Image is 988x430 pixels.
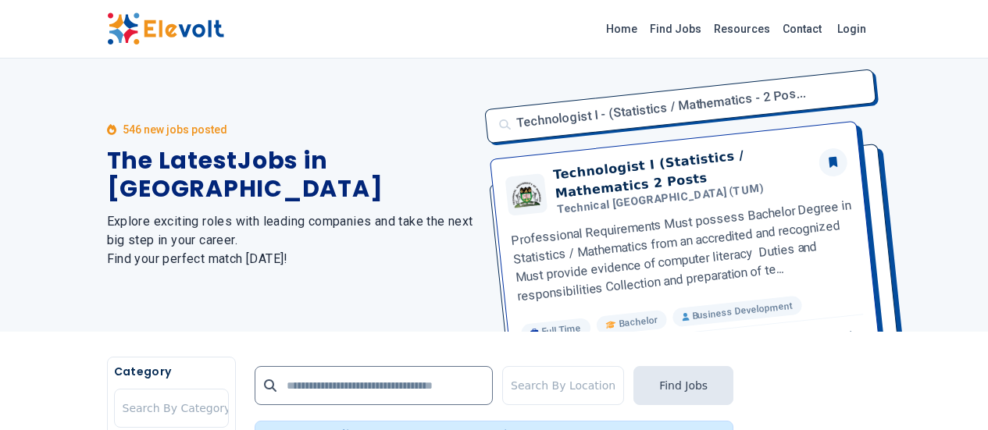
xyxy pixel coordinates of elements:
[708,16,776,41] a: Resources
[123,122,227,137] p: 546 new jobs posted
[107,12,224,45] img: Elevolt
[828,13,876,44] a: Login
[107,147,476,203] h1: The Latest Jobs in [GEOGRAPHIC_DATA]
[600,16,644,41] a: Home
[644,16,708,41] a: Find Jobs
[776,16,828,41] a: Contact
[107,212,476,268] h2: Explore exciting roles with leading companies and take the next big step in your career. Find you...
[114,364,229,379] h5: Category
[633,366,733,405] button: Find Jobs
